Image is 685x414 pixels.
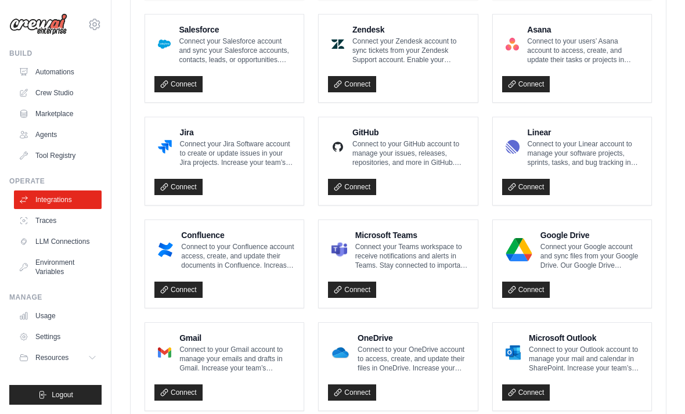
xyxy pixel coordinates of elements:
a: LLM Connections [14,232,102,251]
a: Connect [154,384,203,401]
a: Connect [328,179,376,195]
a: Connect [154,282,203,298]
h4: Linear [528,127,642,138]
h4: Google Drive [540,229,642,241]
div: Operate [9,177,102,186]
a: Crew Studio [14,84,102,102]
a: Connect [502,384,550,401]
button: Resources [14,348,102,367]
p: Connect to your Gmail account to manage your emails and drafts in Gmail. Increase your team’s pro... [179,345,294,373]
h4: Asana [527,24,642,35]
img: Jira Logo [158,135,172,159]
h4: Jira [180,127,295,138]
a: Marketplace [14,105,102,123]
p: Connect your Jira Software account to create or update issues in your Jira projects. Increase you... [180,139,295,167]
a: Connect [502,179,550,195]
img: Gmail Logo [158,341,171,364]
img: Google Drive Logo [506,238,532,261]
p: Connect to your GitHub account to manage your issues, releases, repositories, and more in GitHub.... [352,139,468,167]
div: Build [9,49,102,58]
img: Microsoft Teams Logo [331,238,347,261]
h4: Microsoft Outlook [529,332,642,344]
p: Connect to your users’ Asana account to access, create, and update their tasks or projects in [GE... [527,37,642,64]
a: Integrations [14,190,102,209]
a: Connect [328,282,376,298]
img: Confluence Logo [158,238,173,261]
a: Connect [154,179,203,195]
h4: Gmail [179,332,294,344]
a: Agents [14,125,102,144]
p: Connect to your OneDrive account to access, create, and update their files in OneDrive. Increase ... [358,345,468,373]
h4: Microsoft Teams [355,229,468,241]
a: Connect [154,76,203,92]
p: Connect to your Outlook account to manage your mail and calendar in SharePoint. Increase your tea... [529,345,642,373]
p: Connect your Zendesk account to sync tickets from your Zendesk Support account. Enable your suppo... [352,37,468,64]
a: Usage [14,307,102,325]
button: Logout [9,385,102,405]
h4: Zendesk [352,24,468,35]
span: Logout [52,390,73,399]
img: Zendesk Logo [331,33,344,56]
img: OneDrive Logo [331,341,349,364]
a: Environment Variables [14,253,102,281]
p: Connect your Google account and sync files from your Google Drive. Our Google Drive integration e... [540,242,642,270]
a: Connect [502,282,550,298]
img: Logo [9,13,67,35]
a: Connect [502,76,550,92]
h4: OneDrive [358,332,468,344]
img: Salesforce Logo [158,33,171,56]
a: Connect [328,76,376,92]
p: Connect to your Linear account to manage your software projects, sprints, tasks, and bug tracking... [528,139,642,167]
img: GitHub Logo [331,135,344,159]
span: Resources [35,353,68,362]
div: Manage [9,293,102,302]
p: Connect your Salesforce account and sync your Salesforce accounts, contacts, leads, or opportunit... [179,37,294,64]
img: Asana Logo [506,33,520,56]
a: Tool Registry [14,146,102,165]
h4: GitHub [352,127,468,138]
a: Connect [328,384,376,401]
p: Connect your Teams workspace to receive notifications and alerts in Teams. Stay connected to impo... [355,242,468,270]
a: Settings [14,327,102,346]
a: Automations [14,63,102,81]
h4: Salesforce [179,24,294,35]
img: Microsoft Outlook Logo [506,341,521,364]
p: Connect to your Confluence account access, create, and update their documents in Confluence. Incr... [181,242,294,270]
h4: Confluence [181,229,294,241]
img: Linear Logo [506,135,520,159]
a: Traces [14,211,102,230]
